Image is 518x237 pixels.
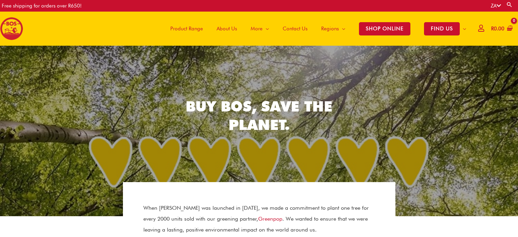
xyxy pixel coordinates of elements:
a: Product Range [163,12,210,46]
a: SHOP ONLINE [352,12,417,46]
a: Greenpop [258,216,282,222]
a: Search button [506,1,513,8]
a: More [244,12,276,46]
a: ZA [491,3,501,9]
a: View Shopping Cart, empty [490,21,513,36]
a: Regions [314,12,352,46]
bdi: 0.00 [491,26,504,32]
a: About Us [210,12,244,46]
a: Contact Us [276,12,314,46]
span: Regions [321,18,339,39]
span: Contact Us [283,18,308,39]
span: Product Range [170,18,203,39]
p: When [PERSON_NAME] was launched in [DATE], we made a commitment to plant one tree for every 2000 ... [143,203,375,235]
span: SHOP ONLINE [359,22,410,35]
span: More [251,18,263,39]
h2: Buy BOS, save the planet. [160,97,358,134]
span: R [491,26,494,32]
span: FIND US [424,22,460,35]
nav: Site Navigation [158,12,473,46]
span: About Us [217,18,237,39]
